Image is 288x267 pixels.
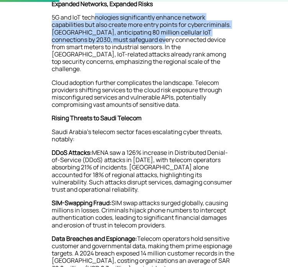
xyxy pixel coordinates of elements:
iframe: Chat Widget [160,184,288,267]
p: Saudi Arabia’s telecom sector faces escalating cyber threats, notably: [52,128,236,149]
strong: DDoS Attacks: [52,148,92,157]
strong: SIM-Swapping Fraud: [52,199,111,207]
p: MENA saw a 126% increase in Distributed Denial-of-Service (DDoS) attacks in [DATE], with telecom ... [52,149,236,199]
p: 5G and IoT technologies significantly enhance network capabilities but also create more entry poi... [52,14,236,79]
p: SIM swap attacks surged globally, causing millions in losses. Criminals hijack phone numbers to i... [52,199,236,235]
p: Cloud adoption further complicates the landscape. Telecom providers shifting services to the clou... [52,79,236,115]
strong: Data Breaches and Espionage: [52,234,137,243]
strong: Rising Threats to Saudi Telecom [52,114,142,122]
